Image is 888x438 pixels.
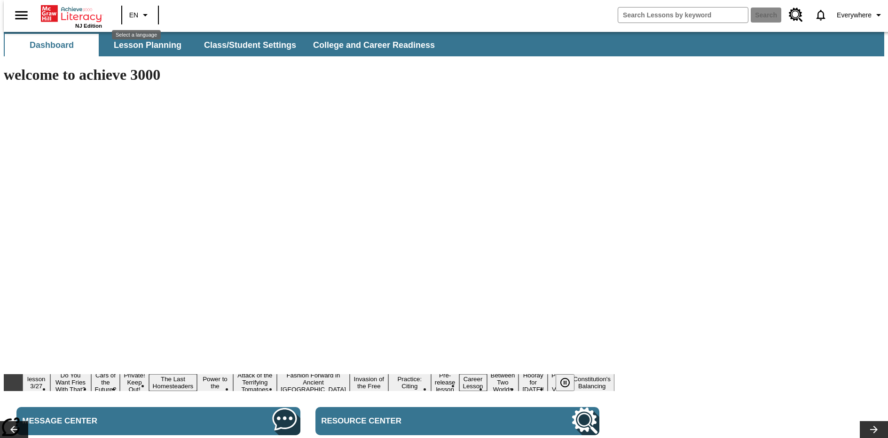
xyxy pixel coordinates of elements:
[783,2,809,28] a: Resource Center, Will open in new tab
[833,7,888,23] button: Profile/Settings
[519,370,548,394] button: Slide 14 Hooray for Constitution Day!
[22,416,195,426] span: Message Center
[306,34,442,56] button: College and Career Readiness
[91,370,120,394] button: Slide 3 Cars of the Future?
[75,23,102,29] span: NJ Edition
[5,34,99,56] button: Dashboard
[4,32,884,56] div: SubNavbar
[233,370,277,394] button: Slide 7 Attack of the Terrifying Tomatoes
[321,416,494,426] span: Resource Center
[487,370,519,394] button: Slide 13 Between Two Worlds
[41,4,102,23] a: Home
[556,374,574,391] button: Pause
[4,66,614,84] h1: welcome to achieve 3000
[23,367,50,398] button: Slide 1 Test lesson 3/27 en
[388,367,431,398] button: Slide 10 Mixed Practice: Citing Evidence
[431,370,459,394] button: Slide 11 Pre-release lesson
[618,8,748,23] input: search field
[315,407,599,435] a: Resource Center, Will open in new tab
[50,370,91,394] button: Slide 2 Do You Want Fries With That?
[196,34,304,56] button: Class/Student Settings
[41,3,102,29] div: Home
[556,374,584,391] div: Pause
[16,407,300,435] a: Message Center
[809,3,833,27] a: Notifications
[149,374,197,391] button: Slide 5 The Last Homesteaders
[837,10,872,20] span: Everywhere
[548,370,569,394] button: Slide 15 Point of View
[860,421,888,438] button: Lesson carousel, Next
[125,7,155,23] button: Language: EN, Select a language
[8,1,35,29] button: Open side menu
[4,34,443,56] div: SubNavbar
[197,367,233,398] button: Slide 6 Solar Power to the People
[112,30,161,39] div: Select a language
[101,34,195,56] button: Lesson Planning
[129,10,138,20] span: EN
[350,367,388,398] button: Slide 9 The Invasion of the Free CD
[459,374,487,391] button: Slide 12 Career Lesson
[569,367,614,398] button: Slide 16 The Constitution's Balancing Act
[120,370,149,394] button: Slide 4 Private! Keep Out!
[277,370,350,394] button: Slide 8 Fashion Forward in Ancient Rome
